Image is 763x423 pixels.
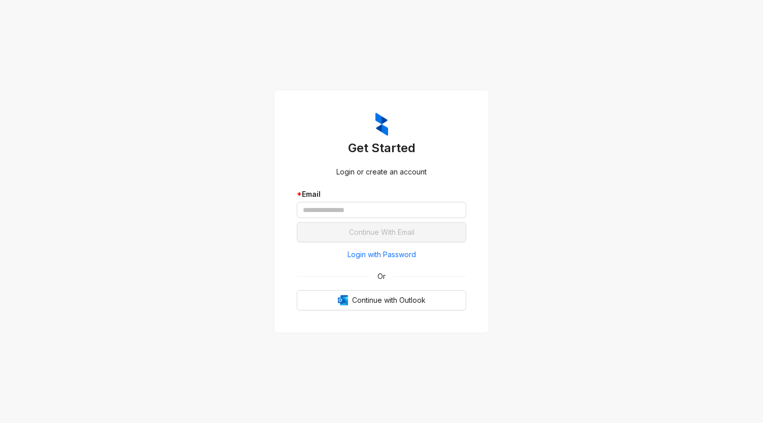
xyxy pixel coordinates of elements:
span: Continue with Outlook [352,295,426,306]
span: Or [370,271,393,282]
img: Outlook [338,295,348,305]
img: ZumaIcon [375,113,388,136]
h3: Get Started [297,140,466,156]
div: Login or create an account [297,166,466,178]
button: OutlookContinue with Outlook [297,290,466,310]
span: Login with Password [348,249,416,260]
button: Continue With Email [297,222,466,242]
button: Login with Password [297,246,466,263]
div: Email [297,189,466,200]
